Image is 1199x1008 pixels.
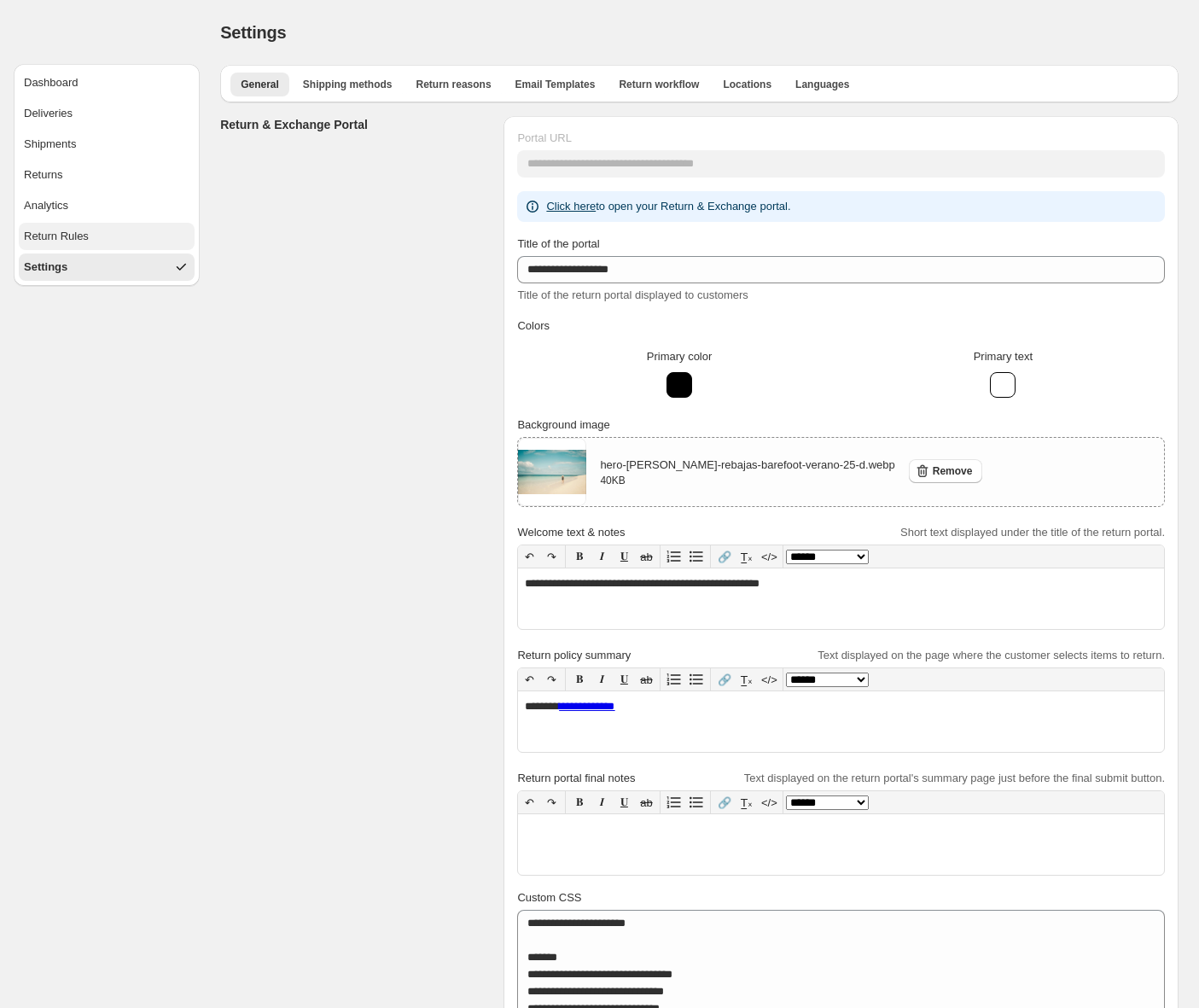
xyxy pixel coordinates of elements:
[713,791,736,813] button: 🔗
[635,791,657,813] button: ab
[518,791,540,813] button: ↶
[546,200,596,213] a: Click here
[517,649,631,661] span: Return policy summary
[663,545,685,568] button: Numbered list
[540,545,562,568] button: ↷
[613,668,635,690] button: 𝐔
[19,100,195,127] button: Deliveries
[24,166,63,184] div: Returns
[517,319,550,332] span: Colors
[24,105,73,122] div: Deliveries
[685,668,707,690] button: Bullet list
[517,418,609,431] span: Background image
[220,23,286,42] span: Settings
[517,288,748,301] span: Title of the return portal displayed to customers
[736,791,758,813] button: T̲ₓ
[600,474,894,487] p: 40 KB
[647,350,713,363] span: Primary color
[600,457,894,487] div: hero-[PERSON_NAME]-rebajas-barefoot-verano-25-d.webp
[620,673,628,685] span: 𝐔
[517,237,599,250] span: Title of the portal
[19,253,195,281] button: Settings
[19,161,195,189] button: Returns
[795,78,849,91] span: Languages
[24,197,68,214] div: Analytics
[517,891,581,904] span: Custom CSS
[685,545,707,568] button: Bullet list
[546,200,790,213] span: to open your Return & Exchange portal.
[591,545,613,568] button: 𝑰
[974,350,1033,363] span: Primary text
[19,192,195,219] button: Analytics
[540,791,562,813] button: ↷
[303,78,393,91] span: Shipping methods
[517,526,625,539] span: Welcome text & notes
[613,791,635,813] button: 𝐔
[241,78,279,91] span: General
[220,116,490,133] h3: Return & Exchange Portal
[24,228,89,245] div: Return Rules
[613,545,635,568] button: 𝐔
[736,545,758,568] button: T̲ₓ
[909,459,983,483] button: Remove
[723,78,771,91] span: Locations
[19,69,195,96] button: Dashboard
[736,668,758,690] button: T̲ₓ
[515,78,596,91] span: Email Templates
[758,791,780,813] button: </>
[744,772,1165,784] span: Text displayed on the return portal's summary page just before the final submit button.
[635,668,657,690] button: ab
[591,791,613,813] button: 𝑰
[933,464,973,478] span: Remove
[758,545,780,568] button: </>
[900,526,1165,539] span: Short text displayed under the title of the return portal.
[663,791,685,813] button: Numbered list
[713,545,736,568] button: 🔗
[518,668,540,690] button: ↶
[518,545,540,568] button: ↶
[568,791,591,813] button: 𝐁
[517,772,635,784] span: Return portal final notes
[19,131,195,158] button: Shipments
[620,550,628,562] span: 𝐔
[568,668,591,690] button: 𝐁
[620,795,628,808] span: 𝐔
[591,668,613,690] button: 𝑰
[635,545,657,568] button: ab
[663,668,685,690] button: Numbered list
[19,223,195,250] button: Return Rules
[640,796,652,809] s: ab
[713,668,736,690] button: 🔗
[568,545,591,568] button: 𝐁
[517,131,572,144] span: Portal URL
[416,78,492,91] span: Return reasons
[758,668,780,690] button: </>
[640,673,652,686] s: ab
[818,649,1165,661] span: Text displayed on the page where the customer selects items to return.
[685,791,707,813] button: Bullet list
[619,78,699,91] span: Return workflow
[24,259,67,276] div: Settings
[640,551,652,563] s: ab
[540,668,562,690] button: ↷
[24,136,76,153] div: Shipments
[24,74,79,91] div: Dashboard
